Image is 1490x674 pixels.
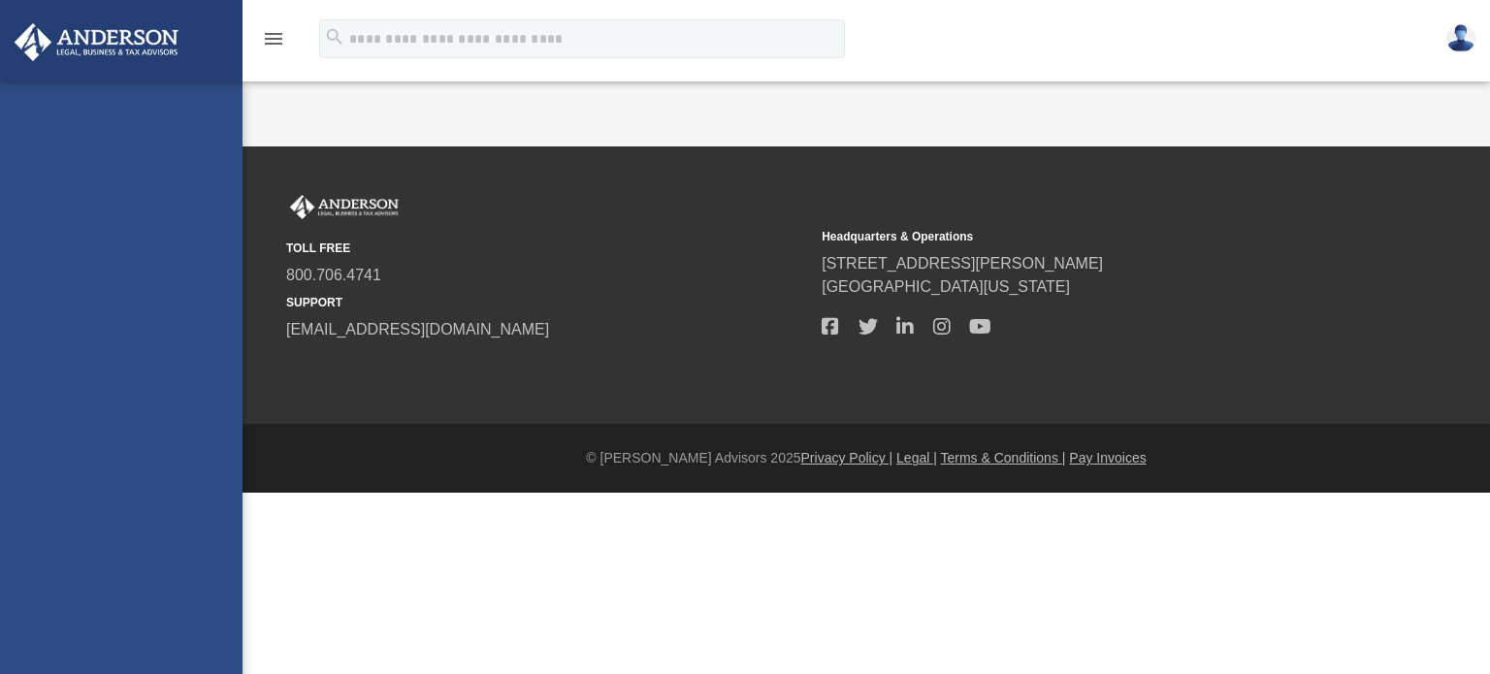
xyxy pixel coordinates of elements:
a: Pay Invoices [1069,450,1146,465]
i: menu [262,27,285,50]
small: TOLL FREE [286,240,808,257]
small: SUPPORT [286,294,808,311]
a: Terms & Conditions | [941,450,1066,465]
a: Privacy Policy | [801,450,893,465]
a: 800.706.4741 [286,267,381,283]
i: search [324,26,345,48]
div: © [PERSON_NAME] Advisors 2025 [243,448,1490,468]
img: User Pic [1446,24,1475,52]
a: Legal | [896,450,937,465]
img: Anderson Advisors Platinum Portal [286,195,403,220]
a: [STREET_ADDRESS][PERSON_NAME] [822,255,1103,272]
img: Anderson Advisors Platinum Portal [9,23,184,61]
a: [EMAIL_ADDRESS][DOMAIN_NAME] [286,321,549,337]
small: Headquarters & Operations [822,228,1344,245]
a: [GEOGRAPHIC_DATA][US_STATE] [822,278,1070,295]
a: menu [262,37,285,50]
